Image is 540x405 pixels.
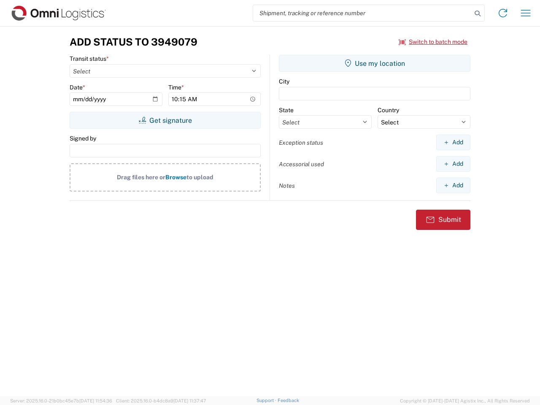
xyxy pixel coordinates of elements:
[278,398,299,403] a: Feedback
[186,174,213,181] span: to upload
[10,398,112,403] span: Server: 2025.16.0-21b0bc45e7b
[168,84,184,91] label: Time
[165,174,186,181] span: Browse
[79,398,112,403] span: [DATE] 11:54:36
[256,398,278,403] a: Support
[378,106,399,114] label: Country
[70,135,96,142] label: Signed by
[279,139,323,146] label: Exception status
[416,210,470,230] button: Submit
[279,55,470,72] button: Use my location
[70,36,197,48] h3: Add Status to 3949079
[436,135,470,150] button: Add
[436,178,470,193] button: Add
[70,55,109,62] label: Transit status
[279,160,324,168] label: Accessorial used
[253,5,472,21] input: Shipment, tracking or reference number
[70,84,85,91] label: Date
[279,182,295,189] label: Notes
[279,106,294,114] label: State
[436,156,470,172] button: Add
[70,112,261,129] button: Get signature
[116,398,206,403] span: Client: 2025.16.0-b4dc8a9
[279,78,289,85] label: City
[117,174,165,181] span: Drag files here or
[400,397,530,405] span: Copyright © [DATE]-[DATE] Agistix Inc., All Rights Reserved
[173,398,206,403] span: [DATE] 11:37:47
[399,35,467,49] button: Switch to batch mode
